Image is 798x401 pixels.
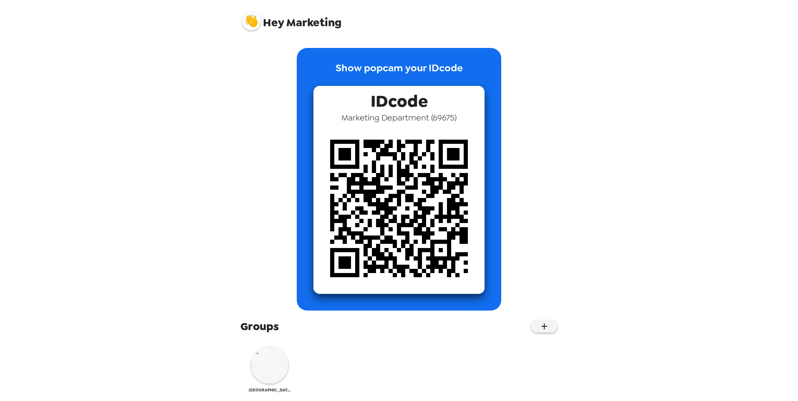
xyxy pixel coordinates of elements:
img: Lake City Bank [251,346,288,384]
img: qr code [313,123,485,294]
span: [GEOGRAPHIC_DATA] [249,387,290,393]
span: IDcode [371,86,428,112]
span: Marketing [242,8,341,28]
p: Show popcam your IDcode [336,60,463,86]
span: Hey [263,15,284,30]
span: Groups [240,319,279,334]
span: Marketing Department ( 69675 ) [341,112,457,123]
img: profile pic [242,12,261,30]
